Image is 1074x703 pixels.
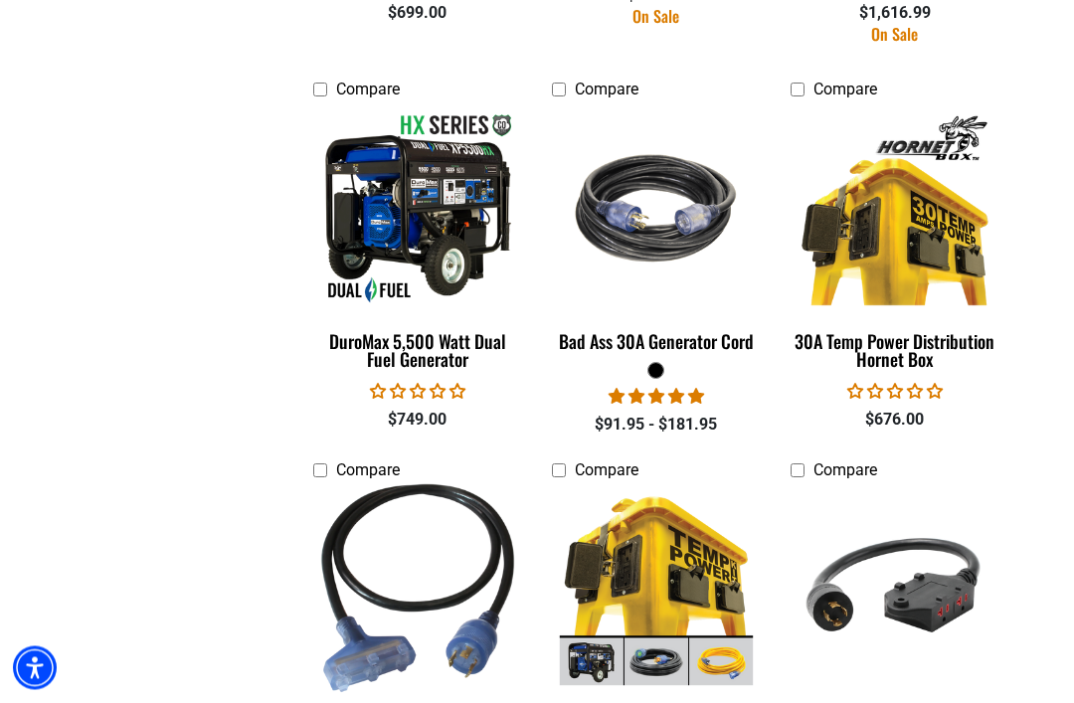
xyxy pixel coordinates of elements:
[310,485,525,694] img: 5 FT 10/3 SJTW Generator Cord Lited Tri Tap/L5-30P Blk
[313,333,522,369] div: DuroMax 5,500 Watt Dual Fuel Generator
[791,110,999,381] a: 30A Temp Power Distribution Hornet Box 30A Temp Power Distribution Hornet Box
[336,81,400,99] span: Compare
[549,112,764,305] img: black
[313,110,522,381] a: DuroMax 5,500 Watt Dual Fuel Generator DuroMax 5,500 Watt Dual Fuel Generator
[575,461,638,480] span: Compare
[788,112,1002,305] img: 30A Temp Power Distribution Hornet Box
[549,493,764,686] img: 4-in-1 Temp Power Kit with 30A Inverter
[336,461,400,480] span: Compare
[310,112,525,305] img: DuroMax 5,500 Watt Dual Fuel Generator
[552,333,761,351] div: Bad Ass 30A Generator Cord
[813,81,877,99] span: Compare
[575,81,638,99] span: Compare
[788,493,1002,686] img: 2 FT 12/4 STW Molded A&B Phase Quad w/ L14-30P
[847,383,943,402] span: 0.00 stars
[313,2,522,26] div: $699.00
[813,461,877,480] span: Compare
[552,9,761,25] div: On Sale
[791,27,999,43] div: On Sale
[791,2,999,26] div: $1,616.99
[791,409,999,433] div: $676.00
[791,333,999,369] div: 30A Temp Power Distribution Hornet Box
[552,110,761,363] a: black Bad Ass 30A Generator Cord
[552,414,761,438] div: $91.95 - $181.95
[13,646,57,690] div: Accessibility Menu
[313,409,522,433] div: $749.00
[370,383,465,402] span: 0.00 stars
[609,388,704,407] span: 5.00 stars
